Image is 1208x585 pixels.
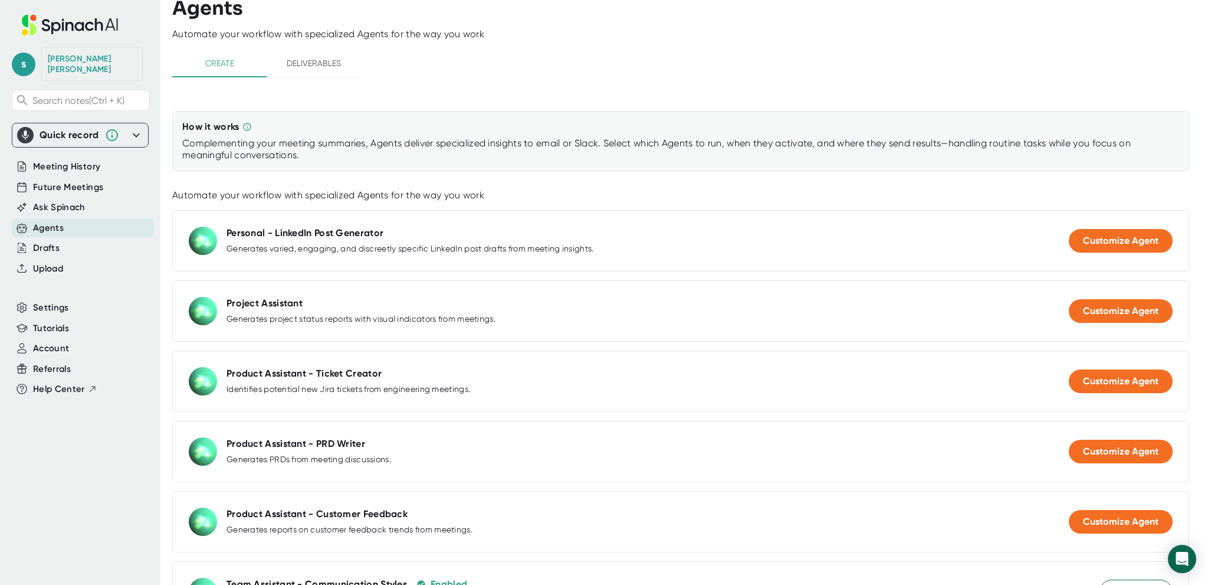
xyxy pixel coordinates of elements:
[33,221,64,235] button: Agents
[172,28,1208,40] div: Automate your workflow with specialized Agents for the way you work
[1083,375,1158,387] span: Customize Agent
[274,56,354,71] span: Deliverables
[33,181,103,194] button: Future Meetings
[33,342,69,355] button: Account
[1083,305,1158,316] span: Customize Agent
[189,297,217,325] img: Project Assistant
[226,314,495,325] div: Generates project status reports with visual indicators from meetings.
[226,455,391,465] div: Generates PRDs from meeting discussions.
[226,438,365,450] div: Product Assistant - PRD Writer
[172,189,1189,201] div: Automate your workflow with specialized Agents for the way you work
[189,437,217,466] img: Product Assistant - PRD Writer
[226,368,382,380] div: Product Assistant - Ticket Creator
[1069,510,1173,534] button: Customize Agent
[179,56,260,71] span: Create
[226,244,594,254] div: Generates varied, engaging, and discreetly specific LinkedIn post drafts from meeting insights.
[182,138,1179,161] div: Complementing your meeting summaries, Agents deliver specialized insights to email or Slack. Sele...
[33,262,63,276] button: Upload
[1083,235,1158,246] span: Customize Agent
[33,301,69,315] button: Settings
[189,367,217,396] img: Product Assistant - Ticket Creator
[182,121,239,133] div: How it works
[1069,229,1173,253] button: Customize Agent
[1069,440,1173,463] button: Customize Agent
[226,525,472,535] div: Generates reports on customer feedback trends from meetings.
[226,384,470,395] div: Identifies potential new Jira tickets from engineering meetings.
[17,123,143,147] div: Quick record
[1083,446,1158,457] span: Customize Agent
[40,129,99,141] div: Quick record
[226,508,408,520] div: Product Assistant - Customer Feedback
[33,160,100,174] button: Meeting History
[48,54,136,74] div: Scott Nordquist
[226,227,383,239] div: Personal - LinkedIn Post Generator
[33,362,71,376] button: Referrals
[33,201,86,214] button: Ask Spinach
[1168,545,1196,573] div: Open Intercom Messenger
[33,241,60,255] button: Drafts
[189,508,217,536] img: Product Assistant - Customer Feedback
[12,53,35,76] span: s
[242,122,252,132] svg: Complementing your meeting summaries, Agents deliver specialized insights to email or Slack. Sele...
[1083,516,1158,527] span: Customize Agent
[32,95,124,106] span: Search notes (Ctrl + K)
[1069,370,1173,393] button: Customize Agent
[33,322,69,335] button: Tutorials
[33,383,97,396] button: Help Center
[189,227,217,255] img: Personal - LinkedIn Post Generator
[226,298,303,309] div: Project Assistant
[1069,299,1173,323] button: Customize Agent
[33,383,85,396] span: Help Center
